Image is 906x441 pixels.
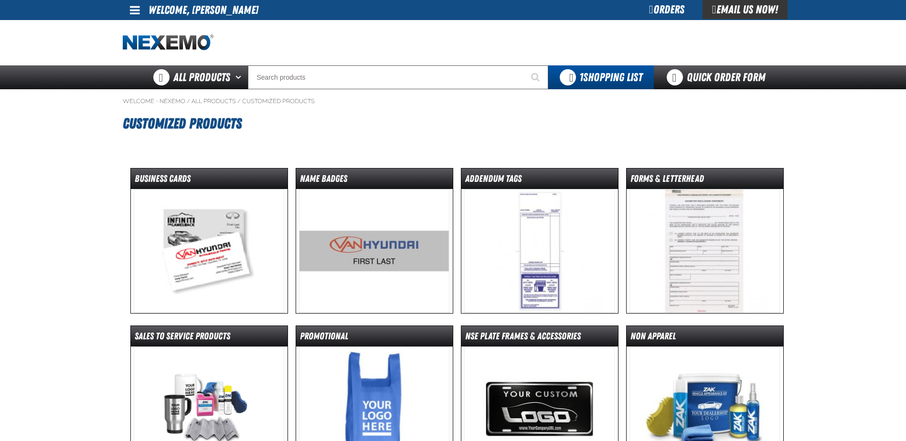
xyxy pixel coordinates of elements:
dt: Business Cards [131,172,288,189]
dt: Name Badges [296,172,453,189]
dt: nse Plate Frames & Accessories [461,330,618,346]
a: Forms & Letterhead [626,168,784,314]
a: All Products [192,97,236,105]
a: Home [123,34,213,51]
span: / [237,97,241,105]
a: Quick Order Form [654,65,783,89]
input: Search [248,65,548,89]
nav: Breadcrumbs [123,97,784,105]
img: Name Badges [299,189,449,313]
img: Business Cards [134,189,284,313]
img: Nexemo logo [123,34,213,51]
span: All Products [173,69,230,86]
dt: Forms & Letterhead [627,172,783,189]
dt: Addendum Tags [461,172,618,189]
strong: 1 [579,71,583,84]
a: Customized Products [242,97,315,105]
span: Shopping List [579,71,642,84]
button: Open All Products pages [232,65,248,89]
h1: Customized Products [123,111,784,136]
a: Business Cards [130,168,288,314]
img: Addendum Tags [464,189,615,313]
img: Forms & Letterhead [629,189,780,313]
a: Name Badges [296,168,453,314]
dt: Non Apparel [627,330,783,346]
span: / [187,97,190,105]
button: You have 1 Shopping List. Open to view details [548,65,654,89]
button: Start Searching [524,65,548,89]
a: Addendum Tags [461,168,618,314]
a: Welcome - Nexemo [123,97,185,105]
dt: Promotional [296,330,453,346]
dt: Sales to Service Products [131,330,288,346]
